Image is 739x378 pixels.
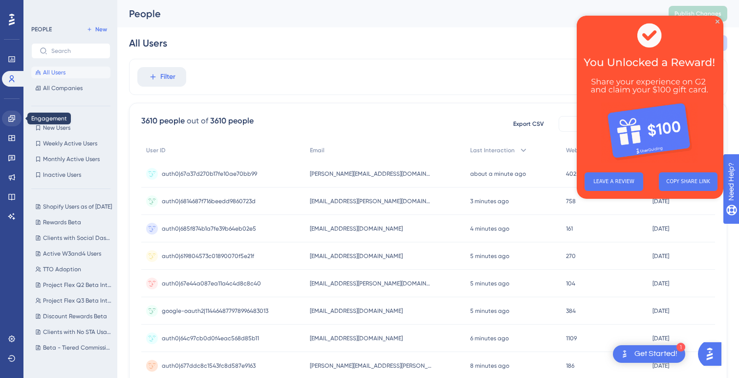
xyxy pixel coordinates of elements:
span: Project Flex Q3 Beta Interest List [43,297,112,305]
button: All Companies [31,82,110,94]
div: 1 [676,343,685,352]
button: Rewards Beta [31,216,116,228]
span: New Users [43,124,70,132]
div: Open Get Started! checklist, remaining modules: 1 [613,345,685,363]
span: Beta - Tiered Commissions [43,344,112,352]
div: 3610 people [141,115,185,127]
div: out of [187,115,208,127]
span: [EMAIL_ADDRESS][DOMAIN_NAME] [310,252,403,260]
time: 8 minutes ago [470,362,509,369]
span: Email [310,146,325,154]
time: [DATE] [652,335,669,342]
time: [DATE] [652,253,669,260]
time: [DATE] [652,280,669,287]
button: New [83,24,110,35]
button: New Users [31,122,110,134]
button: COPY SHARE LINK [82,157,141,175]
time: [DATE] [652,307,669,314]
button: Active W3and4 Users [31,248,116,260]
button: Publish Changes [669,6,727,22]
button: Available Attributes (12) [559,116,715,132]
div: Close Preview [139,4,143,8]
span: Last Interaction [470,146,515,154]
button: All Users [31,67,110,78]
span: [EMAIL_ADDRESS][DOMAIN_NAME] [310,334,403,342]
span: Web Session [566,146,601,154]
button: Weekly Active Users [31,138,110,149]
span: [PERSON_NAME][EMAIL_ADDRESS][PERSON_NAME][DOMAIN_NAME] [310,362,432,370]
div: All Users [129,36,167,50]
span: [PERSON_NAME][EMAIL_ADDRESS][DOMAIN_NAME] [310,170,432,178]
span: Export CSV [513,120,544,128]
span: Clients with Social Dash Enabled [43,234,112,242]
span: Monthly Active Users [43,155,100,163]
button: Project Flex Q3 Beta Interest List [31,295,116,307]
span: 402 [566,170,576,178]
time: 5 minutes ago [470,280,509,287]
span: [EMAIL_ADDRESS][DOMAIN_NAME] [310,307,403,315]
span: 270 [566,252,576,260]
span: auth0|6814687f716beedd9860723d [162,197,256,205]
button: Shopify Users as of [DATE] [31,201,116,213]
span: Rewards Beta [43,218,81,226]
span: [EMAIL_ADDRESS][DOMAIN_NAME] [310,225,403,233]
time: 4 minutes ago [470,225,509,232]
span: auth0|67e44a087ea11a4c4d8c8c40 [162,280,261,287]
span: Filter [160,71,175,83]
button: Filter [137,67,186,87]
span: Social Dashboard - Beta Lis [43,359,112,367]
button: Monthly Active Users [31,153,110,165]
button: Discount Rewards Beta [31,310,116,322]
time: about a minute ago [470,170,526,177]
div: Get Started! [634,349,677,359]
span: Project Flex Q2 Beta Interest List [43,281,112,289]
button: TTO Adoption [31,263,116,275]
span: Shopify Users as of [DATE] [43,203,112,211]
span: New [95,25,107,33]
button: Project Flex Q2 Beta Interest List [31,279,116,291]
span: google-oauth2|114464877978996483013 [162,307,268,315]
span: 161 [566,225,573,233]
span: [EMAIL_ADDRESS][PERSON_NAME][DOMAIN_NAME] [310,197,432,205]
span: All Users [43,69,65,76]
span: 758 [566,197,576,205]
time: 5 minutes ago [470,253,509,260]
span: Discount Rewards Beta [43,312,107,320]
span: 186 [566,362,574,370]
span: Weekly Active Users [43,140,97,147]
span: 104 [566,280,575,287]
button: Clients with Social Dash Enabled [31,232,116,244]
span: Need Help? [23,2,61,14]
span: auth0|67a37d270b17fe10ae70bb99 [162,170,257,178]
time: [DATE] [652,198,669,205]
img: launcher-image-alternative-text [619,348,630,360]
span: TTO Adoption [43,265,81,273]
div: People [129,7,644,21]
span: auth0|64c97cb0d0f4eac568d85b11 [162,334,259,342]
span: All Companies [43,84,83,92]
div: 3610 people [210,115,254,127]
button: Clients with No STA Usage [31,326,116,338]
span: auth0|619804573c01890070f5e21f [162,252,254,260]
span: Publish Changes [674,10,721,18]
span: Active W3and4 Users [43,250,101,258]
span: User ID [146,146,166,154]
button: LEAVE A REVIEW [8,157,66,175]
span: [EMAIL_ADDRESS][PERSON_NAME][DOMAIN_NAME] [310,280,432,287]
time: 5 minutes ago [470,307,509,314]
time: 6 minutes ago [470,335,509,342]
span: Inactive Users [43,171,81,179]
button: Beta - Tiered Commissions [31,342,116,354]
span: auth0|677ddc8c1543fc8d587e9163 [162,362,256,370]
button: Inactive Users [31,169,110,181]
span: 1109 [566,334,577,342]
span: 384 [566,307,576,315]
div: PEOPLE [31,25,52,33]
span: auth0|685f874b1a7fe39b64eb02e5 [162,225,256,233]
iframe: UserGuiding AI Assistant Launcher [698,339,727,369]
button: Export CSV [504,116,553,132]
time: [DATE] [652,225,669,232]
time: [DATE] [652,362,669,369]
span: Clients with No STA Usage [43,328,112,336]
